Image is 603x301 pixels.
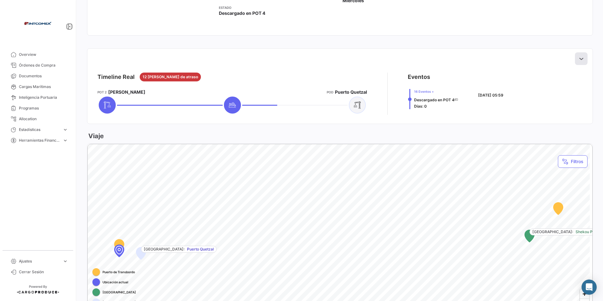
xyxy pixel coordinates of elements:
[408,73,430,81] div: Eventos
[524,230,535,242] div: Map marker
[187,246,214,252] span: Puerto Quetzal
[19,127,60,133] span: Estadísticas
[62,127,68,133] span: expand_more
[327,90,333,95] app-card-info-title: POD
[62,138,68,143] span: expand_more
[19,105,68,111] span: Programas
[414,97,454,102] span: Descargado en POT 4
[219,5,338,10] app-card-info-title: Estado
[219,10,265,16] span: Descargado en POT 4
[114,245,124,257] div: Map marker
[102,290,136,295] span: [GEOGRAPHIC_DATA]
[19,138,60,143] span: Herramientas Financieras
[19,52,68,57] span: Overview
[5,71,71,81] a: Documentos
[19,73,68,79] span: Documentos
[19,116,68,122] span: Allocation
[558,155,588,168] button: Filtros
[102,269,135,274] span: Puerto de Transbordo
[576,229,598,235] span: Shekou Port
[108,89,145,95] span: [PERSON_NAME]
[478,93,503,97] span: [DATE] 05:59
[19,84,68,90] span: Cargas Marítimas
[19,258,60,264] span: Ajustes
[97,90,107,95] app-card-info-title: POT 2
[144,246,184,252] span: [GEOGRAPHIC_DATA]:
[62,258,68,264] span: expand_more
[414,89,458,94] span: 16 Eventos +
[5,103,71,114] a: Programas
[582,280,597,295] div: Abrir Intercom Messenger
[5,60,71,71] a: Órdenes de Compra
[335,89,367,95] span: Puerto Quetzal
[414,104,427,109] span: Días: 0
[19,269,68,275] span: Cerrar Sesión
[22,8,54,39] img: intcomex.png
[87,132,104,140] h3: Viaje
[5,81,71,92] a: Cargas Marítimas
[5,114,71,124] a: Allocation
[553,202,563,215] div: Map marker
[97,73,135,81] div: Timeline Real
[19,62,68,68] span: Órdenes de Compra
[102,280,128,285] span: Ubicación actual
[532,229,573,235] span: [GEOGRAPHIC_DATA]:
[580,289,589,298] button: Zoom in
[143,74,198,80] span: 12 [PERSON_NAME] de atraso
[5,92,71,103] a: Inteligencia Portuaria
[5,49,71,60] a: Overview
[19,95,68,100] span: Inteligencia Portuaria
